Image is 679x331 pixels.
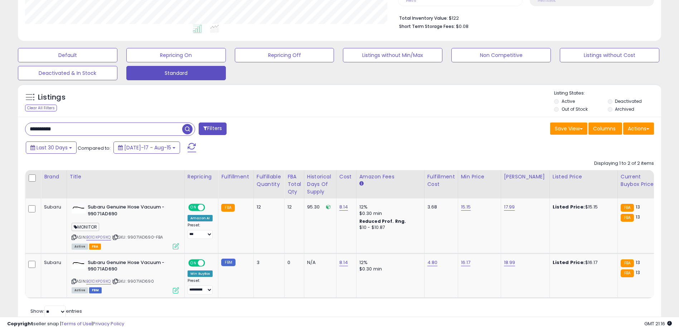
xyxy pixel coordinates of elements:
[339,173,353,181] div: Cost
[126,48,226,62] button: Repricing On
[72,204,86,214] img: 31MPY84PdsL._SL40_.jpg
[399,23,455,29] b: Short Term Storage Fees:
[221,259,235,266] small: FBM
[88,259,175,274] b: Subaru Genuine Hose Vacuum - 99071AD690
[636,203,640,210] span: 13
[623,123,654,135] button: Actions
[72,259,86,269] img: 31MPY84PdsL._SL40_.jpg
[61,320,92,327] a: Terms of Use
[427,173,455,188] div: Fulfillment Cost
[26,141,77,154] button: Last 30 Days
[593,125,616,132] span: Columns
[86,278,111,284] a: B01DXP09XQ
[359,210,419,217] div: $0.30 min
[44,204,61,210] div: Subaru
[126,66,226,80] button: Standard
[188,215,213,221] div: Amazon AI
[44,173,64,181] div: Brand
[456,23,469,30] span: $0.08
[359,173,421,181] div: Amazon Fees
[399,13,649,22] li: $122
[359,204,419,210] div: 12%
[199,123,227,135] button: Filters
[38,92,66,102] h5: Listings
[221,173,250,181] div: Fulfillment
[307,204,331,210] div: 95.30
[461,173,498,181] div: Min Price
[25,105,57,111] div: Clear All Filters
[30,308,82,315] span: Show: entries
[359,181,364,187] small: Amazon Fees.
[621,269,634,277] small: FBA
[7,320,33,327] strong: Copyright
[257,259,279,266] div: 3
[112,234,163,240] span: | SKU: 99071AD690-FBA
[644,320,672,327] span: 2025-09-15 21:16 GMT
[359,225,419,231] div: $10 - $10.87
[621,214,634,222] small: FBA
[18,66,117,80] button: Deactivated & In Stock
[504,203,515,211] a: 17.99
[553,203,585,210] b: Listed Price:
[588,123,622,135] button: Columns
[72,259,179,293] div: ASIN:
[359,218,406,224] b: Reduced Prof. Rng.
[504,259,515,266] a: 18.99
[257,173,281,188] div: Fulfillable Quantity
[343,48,442,62] button: Listings without Min/Max
[72,223,99,231] span: MONITOR
[112,278,154,284] span: | SKU: 99071AD690
[550,123,587,135] button: Save View
[86,234,111,240] a: B01DXP09XQ
[18,48,117,62] button: Default
[427,259,438,266] a: 4.80
[287,259,299,266] div: 0
[461,259,471,266] a: 16.17
[257,204,279,210] div: 12
[553,173,615,181] div: Listed Price
[221,204,234,212] small: FBA
[72,287,88,293] span: All listings currently available for purchase on Amazon
[189,205,198,211] span: ON
[359,266,419,272] div: $0.30 min
[621,173,658,188] div: Current Buybox Price
[93,320,124,327] a: Privacy Policy
[636,214,640,220] span: 13
[44,259,61,266] div: Subaru
[72,204,179,249] div: ASIN:
[427,204,452,210] div: 3.68
[113,141,180,154] button: [DATE]-17 - Aug-15
[70,173,181,181] div: Title
[621,204,634,212] small: FBA
[78,145,111,152] span: Compared to:
[553,259,585,266] b: Listed Price:
[89,244,101,250] span: FBA
[72,244,88,250] span: All listings currently available for purchase on Amazon
[307,173,333,196] div: Historical Days Of Supply
[188,223,213,239] div: Preset:
[188,173,215,181] div: Repricing
[359,259,419,266] div: 12%
[307,259,331,266] div: N/A
[37,144,68,151] span: Last 30 Days
[636,269,640,276] span: 13
[615,106,634,112] label: Archived
[7,321,124,327] div: seller snap | |
[504,173,547,181] div: [PERSON_NAME]
[189,260,198,266] span: ON
[287,204,299,210] div: 12
[399,15,448,21] b: Total Inventory Value:
[562,106,588,112] label: Out of Stock
[204,260,215,266] span: OFF
[615,98,642,104] label: Deactivated
[88,204,175,219] b: Subaru Genuine Hose Vacuum - 99071AD690
[621,259,634,267] small: FBA
[235,48,334,62] button: Repricing Off
[553,259,612,266] div: $16.17
[287,173,301,196] div: FBA Total Qty
[554,90,661,97] p: Listing States:
[636,259,640,266] span: 13
[89,287,102,293] span: FBM
[451,48,551,62] button: Non Competitive
[562,98,575,104] label: Active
